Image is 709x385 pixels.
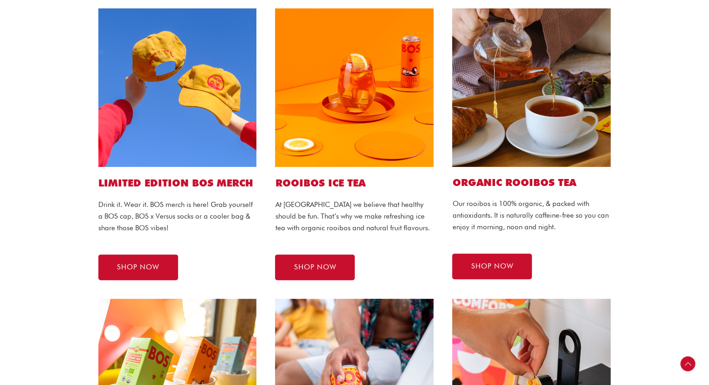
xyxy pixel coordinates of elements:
span: SHOP NOW [294,264,336,271]
p: Drink it. Wear it. BOS merch is here! Grab yourself a BOS cap, BOS x Versus socks or a cooler bag... [98,199,257,234]
span: SHOP NOW [471,263,513,270]
img: bos tea bags website1 [452,8,611,167]
a: SHOP NOW [452,254,532,279]
p: At [GEOGRAPHIC_DATA] we believe that healthy should be fun. That’s why we make refreshing ice tea... [275,199,434,234]
p: Our rooibos is 100% organic, & packed with antioxidants. It is naturally caffeine-free so you can... [452,198,611,233]
h1: ROOIBOS ICE TEA [275,176,434,190]
a: SHOP NOW [275,254,355,280]
h1: LIMITED EDITION BOS MERCH [98,176,257,190]
h2: Organic ROOIBOS TEA [452,176,611,189]
span: SHOP NOW [117,264,159,271]
a: SHOP NOW [98,254,178,280]
img: bos cap [98,8,257,167]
